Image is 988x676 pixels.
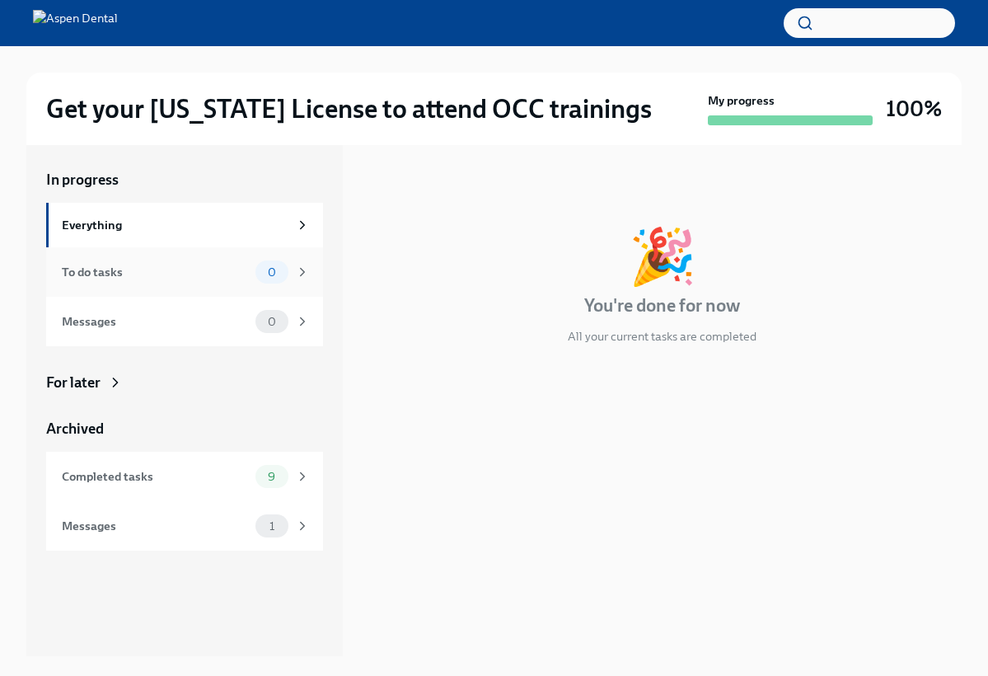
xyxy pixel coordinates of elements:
[46,373,101,392] div: For later
[46,247,323,297] a: To do tasks0
[62,216,288,234] div: Everything
[629,229,696,284] div: 🎉
[46,92,652,125] h2: Get your [US_STATE] License to attend OCC trainings
[708,92,775,109] strong: My progress
[258,316,286,328] span: 0
[258,471,285,483] span: 9
[62,467,249,486] div: Completed tasks
[46,203,323,247] a: Everything
[46,373,323,392] a: For later
[260,520,284,533] span: 1
[886,94,942,124] h3: 100%
[584,293,740,318] h4: You're done for now
[568,328,756,345] p: All your current tasks are completed
[46,170,323,190] a: In progress
[46,297,323,346] a: Messages0
[62,312,249,331] div: Messages
[363,170,435,190] div: In progress
[258,266,286,279] span: 0
[46,501,323,551] a: Messages1
[62,263,249,281] div: To do tasks
[33,10,118,36] img: Aspen Dental
[62,517,249,535] div: Messages
[46,452,323,501] a: Completed tasks9
[46,419,323,439] a: Archived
